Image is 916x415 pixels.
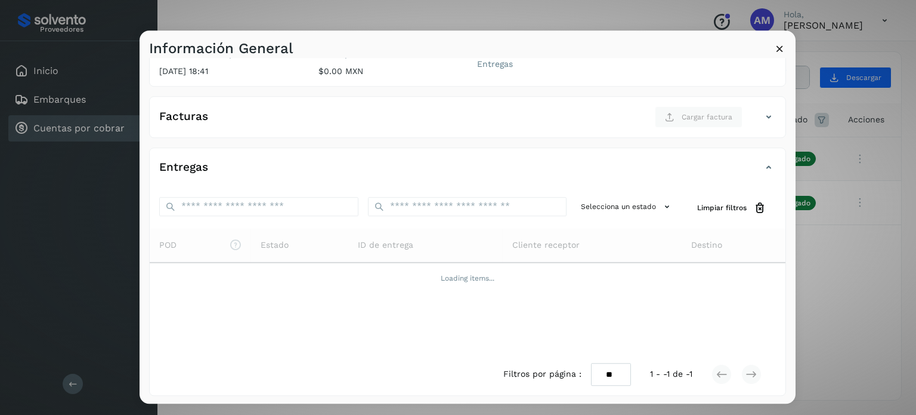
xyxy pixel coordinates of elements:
[149,40,293,57] h3: Información General
[150,106,785,137] div: FacturasCargar factura
[697,203,747,214] span: Limpiar filtros
[358,239,413,251] span: ID de entrega
[261,239,289,251] span: Estado
[159,66,299,76] p: [DATE] 18:41
[691,239,722,251] span: Destino
[150,263,785,294] td: Loading items...
[477,59,617,69] label: Entregas
[512,239,580,251] span: Cliente receptor
[688,197,776,219] button: Limpiar filtros
[159,239,242,251] span: POD
[655,106,742,128] button: Cargar factura
[150,158,785,187] div: Entregas
[318,66,459,76] p: $0.00 MXN
[159,161,208,175] h4: Entregas
[576,197,678,217] button: Selecciona un estado
[650,368,692,381] span: 1 - -1 de -1
[503,368,581,381] span: Filtros por página :
[159,110,208,124] h4: Facturas
[682,112,732,122] span: Cargar factura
